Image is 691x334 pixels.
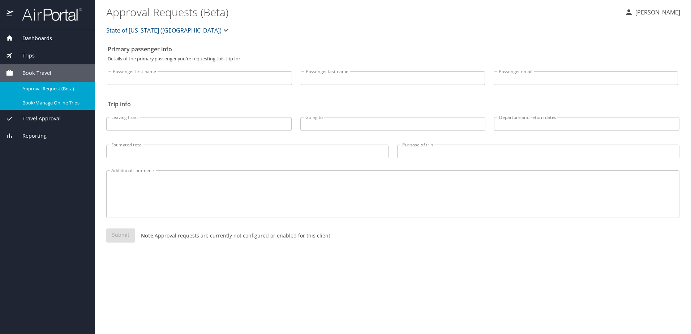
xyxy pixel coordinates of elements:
[14,7,82,21] img: airportal-logo.png
[13,52,35,60] span: Trips
[13,34,52,42] span: Dashboards
[622,6,683,19] button: [PERSON_NAME]
[108,43,678,55] h2: Primary passenger info
[13,115,61,123] span: Travel Approval
[135,232,330,239] p: Approval requests are currently not configured or enabled for this client
[106,25,222,35] span: State of [US_STATE] ([GEOGRAPHIC_DATA])
[103,23,233,38] button: State of [US_STATE] ([GEOGRAPHIC_DATA])
[13,132,47,140] span: Reporting
[108,56,678,61] p: Details of the primary passenger you're requesting this trip for
[633,8,680,17] p: [PERSON_NAME]
[7,7,14,21] img: icon-airportal.png
[22,99,86,106] span: Book/Manage Online Trips
[22,85,86,92] span: Approval Request (Beta)
[13,69,51,77] span: Book Travel
[108,98,678,110] h2: Trip info
[141,232,155,239] strong: Note:
[106,1,619,23] h1: Approval Requests (Beta)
